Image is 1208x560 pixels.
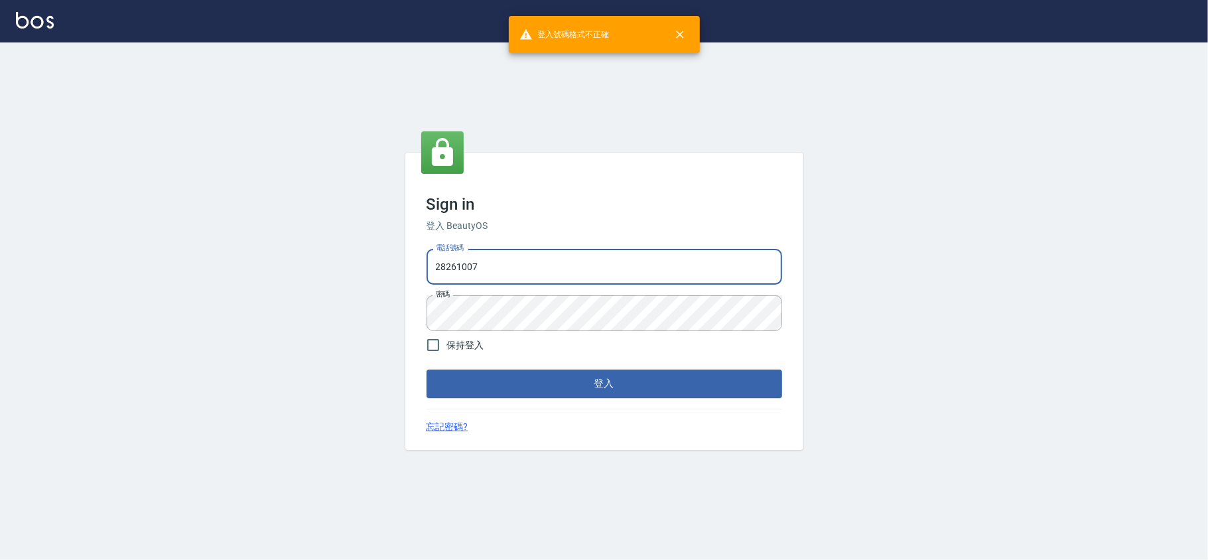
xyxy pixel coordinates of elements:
[16,12,54,29] img: Logo
[427,195,782,214] h3: Sign in
[427,219,782,233] h6: 登入 BeautyOS
[427,370,782,397] button: 登入
[447,338,484,352] span: 保持登入
[436,243,464,253] label: 電話號碼
[665,20,695,49] button: close
[519,28,610,41] span: 登入號碼格式不正確
[436,289,450,299] label: 密碼
[427,420,468,434] a: 忘記密碼?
